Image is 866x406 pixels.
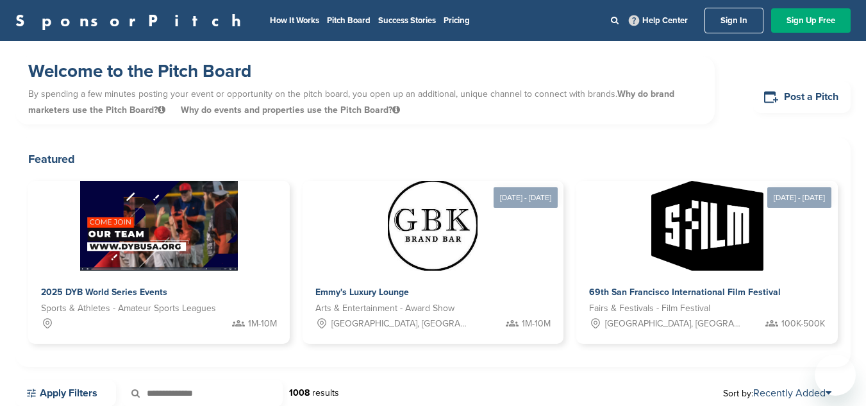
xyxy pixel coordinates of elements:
[327,15,371,26] a: Pitch Board
[15,12,249,29] a: SponsorPitch
[767,187,831,208] div: [DATE] - [DATE]
[303,160,564,344] a: [DATE] - [DATE] Sponsorpitch & Emmy's Luxury Lounge Arts & Entertainment - Award Show [GEOGRAPHIC...
[28,83,702,121] p: By spending a few minutes posting your event or opportunity on the pitch board, you open up an ad...
[753,387,831,400] a: Recently Added
[589,301,710,316] span: Fairs & Festivals - Film Festival
[378,15,436,26] a: Success Stories
[781,317,825,331] span: 100K-500K
[771,8,851,33] a: Sign Up Free
[181,105,400,115] span: Why do events and properties use the Pitch Board?
[28,60,702,83] h1: Welcome to the Pitch Board
[28,181,290,344] a: Sponsorpitch & 2025 DYB World Series Events Sports & Athletes - Amateur Sports Leagues 1M-10M
[248,317,277,331] span: 1M-10M
[312,387,339,398] span: results
[494,187,558,208] div: [DATE] - [DATE]
[626,13,690,28] a: Help Center
[444,15,470,26] a: Pricing
[41,301,216,316] span: Sports & Athletes - Amateur Sports Leagues
[704,8,763,33] a: Sign In
[522,317,551,331] span: 1M-10M
[41,287,167,298] span: 2025 DYB World Series Events
[723,388,831,398] span: Sort by:
[605,317,742,331] span: [GEOGRAPHIC_DATA], [GEOGRAPHIC_DATA]
[315,301,454,316] span: Arts & Entertainment - Award Show
[589,287,781,298] span: 69th San Francisco International Film Festival
[315,287,409,298] span: Emmy's Luxury Lounge
[753,81,851,113] a: Post a Pitch
[388,181,478,271] img: Sponsorpitch &
[289,387,310,398] strong: 1008
[80,181,238,271] img: Sponsorpitch &
[28,150,838,168] h2: Featured
[331,317,469,331] span: [GEOGRAPHIC_DATA], [GEOGRAPHIC_DATA]
[576,160,838,344] a: [DATE] - [DATE] Sponsorpitch & 69th San Francisco International Film Festival Fairs & Festivals -...
[651,181,763,271] img: Sponsorpitch &
[270,15,319,26] a: How It Works
[815,355,856,396] iframe: Button to launch messaging window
